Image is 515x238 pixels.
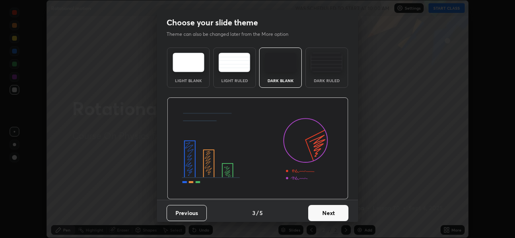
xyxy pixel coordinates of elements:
img: darkTheme.f0cc69e5.svg [265,53,297,72]
img: darkRuledTheme.de295e13.svg [311,53,342,72]
button: Next [308,205,348,221]
img: lightRuledTheme.5fabf969.svg [218,53,250,72]
h4: 3 [252,209,255,217]
h4: 5 [260,209,263,217]
h4: / [256,209,259,217]
div: Light Blank [172,79,204,83]
div: Light Ruled [218,79,251,83]
button: Previous [167,205,207,221]
h2: Choose your slide theme [167,17,258,28]
img: darkThemeBanner.d06ce4a2.svg [167,97,348,200]
div: Dark Blank [264,79,297,83]
p: Theme can also be changed later from the More option [167,31,297,38]
img: lightTheme.e5ed3b09.svg [173,53,204,72]
div: Dark Ruled [311,79,343,83]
